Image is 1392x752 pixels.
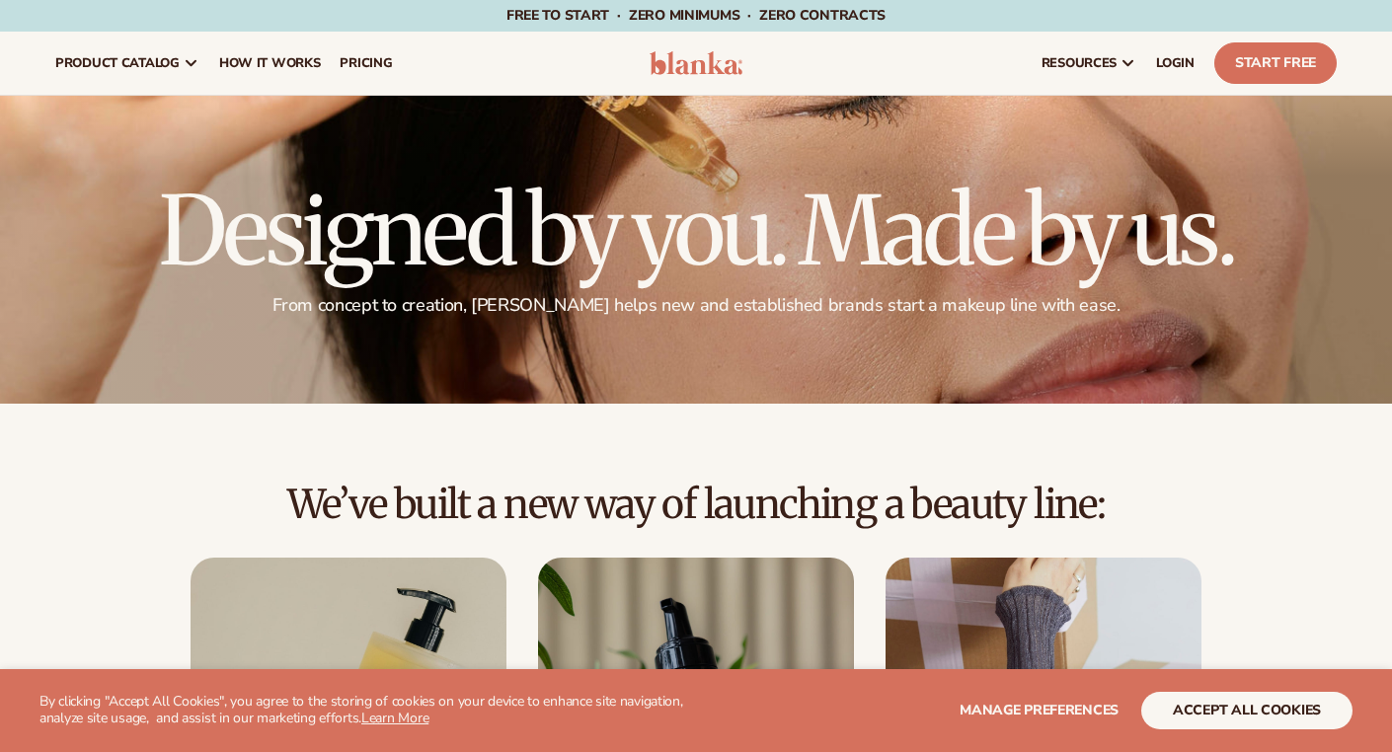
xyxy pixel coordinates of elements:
img: logo [650,51,742,75]
button: accept all cookies [1141,692,1353,729]
span: How It Works [219,55,321,71]
h1: Designed by you. Made by us. [55,184,1337,278]
p: From concept to creation, [PERSON_NAME] helps new and established brands start a makeup line with... [55,294,1337,317]
a: resources [1032,32,1146,95]
a: product catalog [45,32,209,95]
span: resources [1042,55,1117,71]
a: Learn More [361,709,428,727]
a: How It Works [209,32,331,95]
span: pricing [340,55,392,71]
span: product catalog [55,55,180,71]
span: LOGIN [1156,55,1195,71]
a: pricing [330,32,402,95]
a: Start Free [1214,42,1337,84]
button: Manage preferences [960,692,1119,729]
a: LOGIN [1146,32,1204,95]
p: By clicking "Accept All Cookies", you agree to the storing of cookies on your device to enhance s... [39,694,715,727]
span: Manage preferences [960,701,1119,719]
span: Free to start · ZERO minimums · ZERO contracts [506,6,886,25]
h2: We’ve built a new way of launching a beauty line: [55,483,1337,526]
